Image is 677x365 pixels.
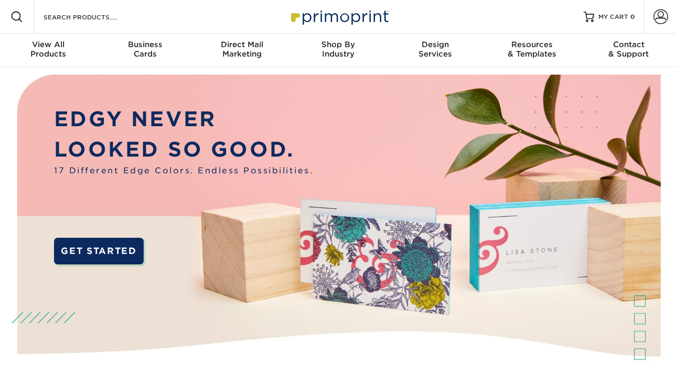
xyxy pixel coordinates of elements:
a: GET STARTED [54,238,143,264]
div: & Support [581,40,677,59]
span: Design [387,40,483,49]
p: EDGY NEVER [54,104,313,134]
span: Direct Mail [194,40,290,49]
span: 0 [630,13,635,20]
div: & Templates [483,40,580,59]
span: Shop By [290,40,386,49]
a: BusinessCards [96,34,193,67]
input: SEARCH PRODUCTS..... [42,10,145,23]
div: Services [387,40,483,59]
a: DesignServices [387,34,483,67]
a: Shop ByIndustry [290,34,386,67]
p: LOOKED SO GOOD. [54,134,313,164]
div: Marketing [194,40,290,59]
a: Direct MailMarketing [194,34,290,67]
span: Contact [581,40,677,49]
img: Primoprint [286,5,391,28]
a: Resources& Templates [483,34,580,67]
span: Resources [483,40,580,49]
div: Industry [290,40,386,59]
span: MY CART [598,13,628,21]
span: 17 Different Edge Colors. Endless Possibilities. [54,164,313,176]
div: Cards [96,40,193,59]
a: Contact& Support [581,34,677,67]
span: Business [96,40,193,49]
